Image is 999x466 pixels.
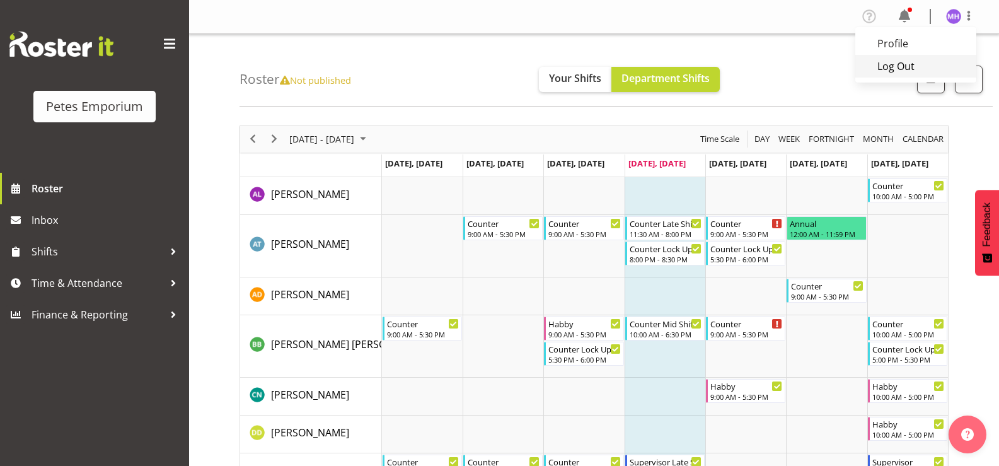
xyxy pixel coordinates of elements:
[285,126,374,153] div: October 06 - 12, 2025
[271,236,349,252] a: [PERSON_NAME]
[548,229,620,239] div: 9:00 AM - 5:30 PM
[548,329,620,339] div: 9:00 AM - 5:30 PM
[777,131,802,147] button: Timeline Week
[630,217,702,230] div: Counter Late Shift
[871,158,928,169] span: [DATE], [DATE]
[240,416,382,453] td: Danielle Donselaar resource
[901,131,945,147] span: calendar
[790,217,863,230] div: Annual
[807,131,855,147] span: Fortnight
[245,131,262,147] button: Previous
[240,72,351,86] h4: Roster
[271,187,349,202] a: [PERSON_NAME]
[710,217,782,230] div: Counter
[266,131,283,147] button: Next
[709,158,766,169] span: [DATE], [DATE]
[271,337,430,352] a: [PERSON_NAME] [PERSON_NAME]
[287,131,372,147] button: October 2025
[32,305,164,324] span: Finance & Reporting
[791,291,863,301] div: 9:00 AM - 5:30 PM
[263,126,285,153] div: next period
[630,329,702,339] div: 10:00 AM - 6:30 PM
[791,279,863,292] div: Counter
[868,317,947,341] div: Beena Beena"s event - Counter Begin From Sunday, October 12, 2025 at 10:00:00 AM GMT+13:00 Ends A...
[630,242,702,255] div: Counter Lock Up
[387,329,459,339] div: 9:00 AM - 5:30 PM
[544,317,623,341] div: Beena Beena"s event - Habby Begin From Wednesday, October 8, 2025 at 9:00:00 AM GMT+13:00 Ends At...
[753,131,772,147] button: Timeline Day
[787,279,866,303] div: Amelia Denz"s event - Counter Begin From Saturday, October 11, 2025 at 9:00:00 AM GMT+13:00 Ends ...
[710,329,782,339] div: 9:00 AM - 5:30 PM
[872,342,944,355] div: Counter Lock Up
[861,131,896,147] button: Timeline Month
[753,131,771,147] span: Day
[468,217,540,230] div: Counter
[46,97,143,116] div: Petes Emporium
[868,379,947,403] div: Christine Neville"s event - Habby Begin From Sunday, October 12, 2025 at 10:00:00 AM GMT+13:00 En...
[698,131,742,147] button: Time Scale
[710,380,782,392] div: Habby
[9,32,113,57] img: Rosterit website logo
[548,217,620,230] div: Counter
[548,354,620,364] div: 5:30 PM - 6:00 PM
[872,417,944,430] div: Habby
[872,429,944,440] div: 10:00 AM - 5:00 PM
[466,158,524,169] span: [DATE], [DATE]
[271,388,349,402] span: [PERSON_NAME]
[468,229,540,239] div: 9:00 AM - 5:30 PM
[868,178,947,202] div: Abigail Lane"s event - Counter Begin From Sunday, October 12, 2025 at 10:00:00 AM GMT+13:00 Ends ...
[706,379,785,403] div: Christine Neville"s event - Habby Begin From Friday, October 10, 2025 at 9:00:00 AM GMT+13:00 End...
[790,158,847,169] span: [DATE], [DATE]
[710,392,782,402] div: 9:00 AM - 5:30 PM
[872,191,944,201] div: 10:00 AM - 5:00 PM
[32,242,164,261] span: Shifts
[240,378,382,416] td: Christine Neville resource
[630,254,702,264] div: 8:00 PM - 8:30 PM
[625,216,705,240] div: Alex-Micheal Taniwha"s event - Counter Late Shift Begin From Thursday, October 9, 2025 at 11:30:0...
[288,131,355,147] span: [DATE] - [DATE]
[630,229,702,239] div: 11:30 AM - 8:00 PM
[280,74,351,86] span: Not published
[706,242,785,265] div: Alex-Micheal Taniwha"s event - Counter Lock Up Begin From Friday, October 10, 2025 at 5:30:00 PM ...
[547,158,604,169] span: [DATE], [DATE]
[706,317,785,341] div: Beena Beena"s event - Counter Begin From Friday, October 10, 2025 at 9:00:00 AM GMT+13:00 Ends At...
[981,202,993,247] span: Feedback
[32,179,183,198] span: Roster
[946,9,961,24] img: mackenzie-halford4471.jpg
[868,417,947,441] div: Danielle Donselaar"s event - Habby Begin From Sunday, October 12, 2025 at 10:00:00 AM GMT+13:00 E...
[271,187,349,201] span: [PERSON_NAME]
[872,317,944,330] div: Counter
[621,71,710,85] span: Department Shifts
[961,428,974,441] img: help-xxl-2.png
[385,158,442,169] span: [DATE], [DATE]
[855,32,976,55] a: Profile
[872,380,944,392] div: Habby
[868,342,947,366] div: Beena Beena"s event - Counter Lock Up Begin From Sunday, October 12, 2025 at 5:00:00 PM GMT+13:00...
[539,67,611,92] button: Your Shifts
[710,229,782,239] div: 9:00 AM - 5:30 PM
[548,317,620,330] div: Habby
[32,211,183,230] span: Inbox
[625,242,705,265] div: Alex-Micheal Taniwha"s event - Counter Lock Up Begin From Thursday, October 9, 2025 at 8:00:00 PM...
[710,254,782,264] div: 5:30 PM - 6:00 PM
[271,287,349,302] a: [PERSON_NAME]
[699,131,741,147] span: Time Scale
[625,317,705,341] div: Beena Beena"s event - Counter Mid Shift Begin From Thursday, October 9, 2025 at 10:00:00 AM GMT+1...
[872,354,944,364] div: 5:00 PM - 5:30 PM
[240,277,382,315] td: Amelia Denz resource
[548,342,620,355] div: Counter Lock Up
[855,55,976,78] a: Log Out
[240,177,382,215] td: Abigail Lane resource
[387,317,459,330] div: Counter
[544,216,623,240] div: Alex-Micheal Taniwha"s event - Counter Begin From Wednesday, October 8, 2025 at 9:00:00 AM GMT+13...
[872,329,944,339] div: 10:00 AM - 5:00 PM
[271,237,349,251] span: [PERSON_NAME]
[240,215,382,277] td: Alex-Micheal Taniwha resource
[710,242,782,255] div: Counter Lock Up
[872,392,944,402] div: 10:00 AM - 5:00 PM
[901,131,946,147] button: Month
[777,131,801,147] span: Week
[790,229,863,239] div: 12:00 AM - 11:59 PM
[271,387,349,402] a: [PERSON_NAME]
[628,158,686,169] span: [DATE], [DATE]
